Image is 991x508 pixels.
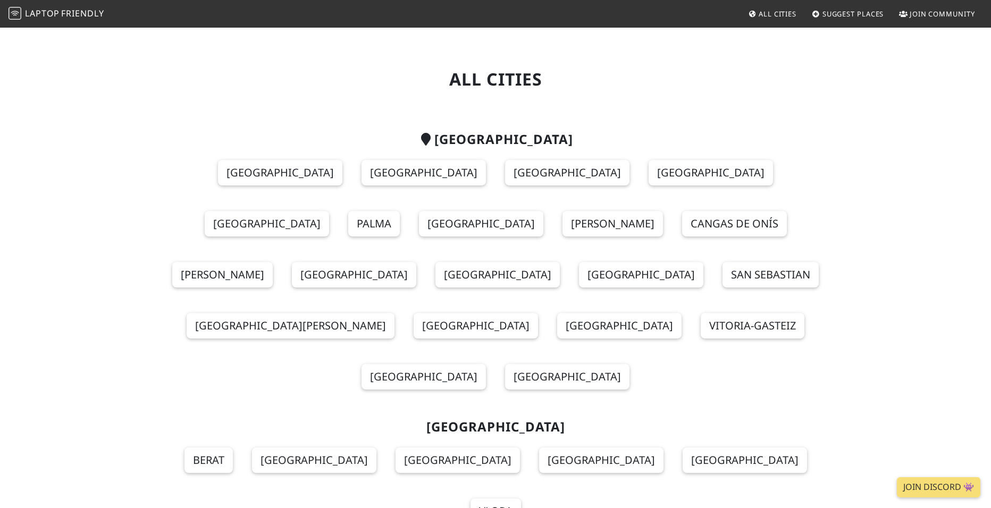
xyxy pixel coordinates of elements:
[808,4,888,23] a: Suggest Places
[9,5,104,23] a: LaptopFriendly LaptopFriendly
[897,477,980,497] a: Join Discord 👾
[539,447,664,473] a: [GEOGRAPHIC_DATA]
[562,211,663,236] a: [PERSON_NAME]
[723,262,819,287] a: San Sebastian
[205,211,329,236] a: [GEOGRAPHIC_DATA]
[25,7,60,19] span: Laptop
[414,313,538,338] a: [GEOGRAPHIC_DATA]
[252,447,376,473] a: [GEOGRAPHIC_DATA]
[419,211,543,236] a: [GEOGRAPHIC_DATA]
[151,419,840,435] h2: [GEOGRAPHIC_DATA]
[910,9,975,19] span: Join Community
[348,211,400,236] a: Palma
[895,4,979,23] a: Join Community
[701,313,804,338] a: Vitoria-Gasteiz
[151,69,840,89] h1: All Cities
[396,447,520,473] a: [GEOGRAPHIC_DATA]
[9,7,21,20] img: LaptopFriendly
[362,160,486,185] a: [GEOGRAPHIC_DATA]
[557,313,682,338] a: [GEOGRAPHIC_DATA]
[218,160,342,185] a: [GEOGRAPHIC_DATA]
[362,364,486,390] a: [GEOGRAPHIC_DATA]
[505,364,629,390] a: [GEOGRAPHIC_DATA]
[61,7,104,19] span: Friendly
[759,9,796,19] span: All Cities
[822,9,884,19] span: Suggest Places
[505,160,629,185] a: [GEOGRAPHIC_DATA]
[683,447,807,473] a: [GEOGRAPHIC_DATA]
[649,160,773,185] a: [GEOGRAPHIC_DATA]
[172,262,273,287] a: [PERSON_NAME]
[184,447,233,473] a: Berat
[744,4,801,23] a: All Cities
[435,262,560,287] a: [GEOGRAPHIC_DATA]
[682,211,787,236] a: Cangas de Onís
[292,262,416,287] a: [GEOGRAPHIC_DATA]
[151,132,840,147] h2: [GEOGRAPHIC_DATA]
[187,313,394,338] a: [GEOGRAPHIC_DATA][PERSON_NAME]
[579,262,703,287] a: [GEOGRAPHIC_DATA]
